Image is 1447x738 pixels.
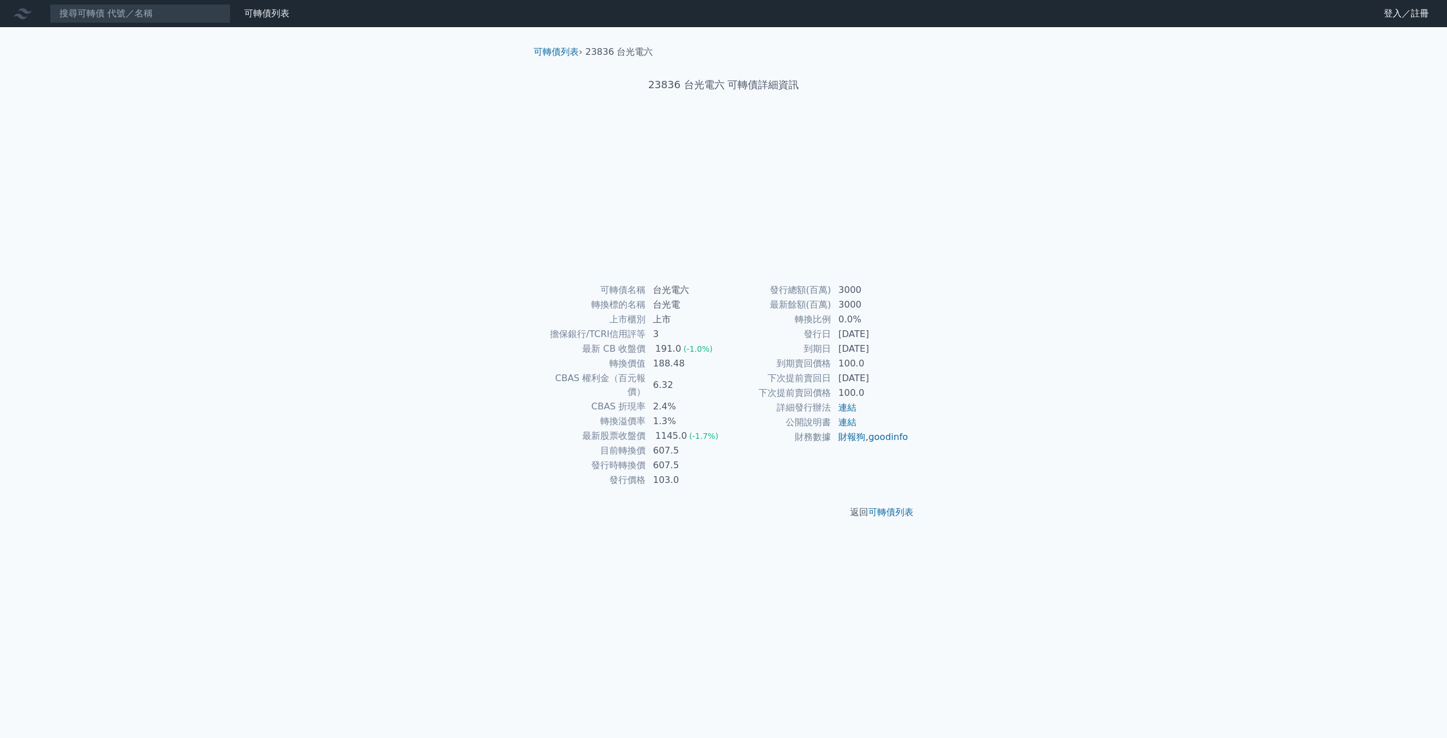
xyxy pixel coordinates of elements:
[723,283,831,297] td: 發行總額(百萬)
[538,414,646,429] td: 轉換溢價率
[646,473,723,487] td: 103.0
[538,371,646,399] td: CBAS 權利金（百元報價）
[838,417,856,428] a: 連結
[646,414,723,429] td: 1.3%
[50,4,231,23] input: 搜尋可轉債 代號／名稱
[534,46,579,57] a: 可轉債列表
[646,443,723,458] td: 607.5
[653,342,683,356] div: 191.0
[646,327,723,342] td: 3
[538,458,646,473] td: 發行時轉換價
[538,283,646,297] td: 可轉債名稱
[831,327,909,342] td: [DATE]
[538,429,646,443] td: 最新股票收盤價
[646,371,723,399] td: 6.32
[1375,5,1438,23] a: 登入／註冊
[723,371,831,386] td: 下次提前賣回日
[831,312,909,327] td: 0.0%
[525,77,922,93] h1: 23836 台光電六 可轉債詳細資訊
[831,283,909,297] td: 3000
[646,283,723,297] td: 台光電六
[646,458,723,473] td: 607.5
[723,312,831,327] td: 轉換比例
[538,342,646,356] td: 最新 CB 收盤價
[538,312,646,327] td: 上市櫃別
[838,431,865,442] a: 財報狗
[868,507,913,517] a: 可轉債列表
[723,356,831,371] td: 到期賣回價格
[831,386,909,400] td: 100.0
[653,429,689,443] div: 1145.0
[723,415,831,430] td: 公開說明書
[723,386,831,400] td: 下次提前賣回價格
[831,297,909,312] td: 3000
[538,327,646,342] td: 擔保銀行/TCRI信用評等
[525,506,922,519] p: 返回
[689,431,718,441] span: (-1.7%)
[838,402,856,413] a: 連結
[723,400,831,415] td: 詳細發行辦法
[831,356,909,371] td: 100.0
[723,430,831,444] td: 財務數據
[831,430,909,444] td: ,
[868,431,908,442] a: goodinfo
[683,344,713,353] span: (-1.0%)
[723,342,831,356] td: 到期日
[538,473,646,487] td: 發行價格
[646,356,723,371] td: 188.48
[831,342,909,356] td: [DATE]
[646,297,723,312] td: 台光電
[538,443,646,458] td: 目前轉換價
[538,297,646,312] td: 轉換標的名稱
[244,8,289,19] a: 可轉債列表
[538,356,646,371] td: 轉換價值
[646,312,723,327] td: 上市
[723,297,831,312] td: 最新餘額(百萬)
[831,371,909,386] td: [DATE]
[538,399,646,414] td: CBAS 折現率
[534,45,582,59] li: ›
[646,399,723,414] td: 2.4%
[586,45,653,59] li: 23836 台光電六
[723,327,831,342] td: 發行日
